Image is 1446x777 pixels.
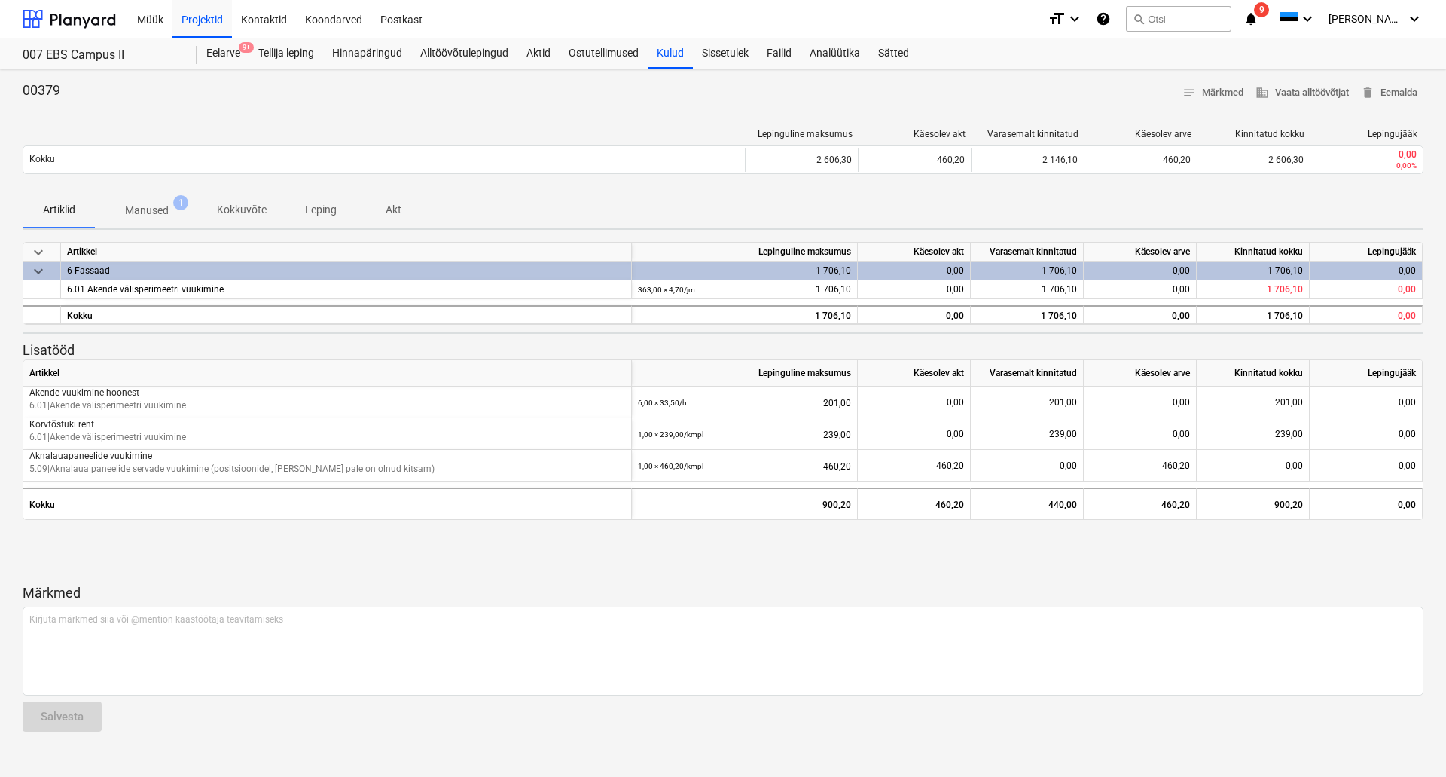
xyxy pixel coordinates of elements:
[1310,262,1423,280] div: 0,00
[303,202,339,218] p: Leping
[1197,243,1310,262] div: Kinnitatud kokku
[1197,360,1310,387] div: Kinnitatud kokku
[858,488,971,519] div: 460,20
[971,387,1084,418] div: 201,00
[752,129,853,139] div: Lepinguline maksumus
[758,38,801,69] div: Failid
[858,305,971,324] div: 0,00
[1197,262,1310,280] div: 1 706,10
[217,202,267,218] p: Kokkuvõte
[29,399,625,412] p: 6.01 | Akende välisperimeetri vuukimine
[858,450,971,482] div: 460,20
[1197,148,1310,172] div: 2 606,30
[173,195,188,210] span: 1
[1267,284,1303,295] span: 1 706,10
[29,418,625,431] p: Korvtõstuki rent
[632,243,858,262] div: Lepinguline maksumus
[1182,84,1243,102] span: Märkmed
[323,38,411,69] a: Hinnapäringud
[638,280,851,299] div: 1 706,10
[249,38,323,69] a: Tellija leping
[1316,280,1416,299] div: 0,00
[1091,129,1191,139] div: Käesolev arve
[1396,161,1417,170] small: 0,00%
[29,463,625,476] p: 5.09 | Aknalaua paneelide servade vuukimine (positsioonidel, [PERSON_NAME] pale on olnud kitsam)
[865,129,966,139] div: Käesolev akt
[1084,387,1197,418] div: 0,00
[971,280,1084,299] div: 1 706,10
[411,38,517,69] a: Alltöövõtulepingud
[23,360,632,387] div: Artikkel
[1203,129,1304,139] div: Kinnitatud kokku
[971,488,1084,519] div: 440,00
[971,243,1084,262] div: Varasemalt kinnitatud
[1249,81,1355,105] button: Vaata alltöövõtjat
[239,42,254,53] span: 9+
[978,129,1078,139] div: Varasemalt kinnitatud
[1255,84,1349,102] span: Vaata alltöövõtjat
[61,305,632,324] div: Kokku
[869,38,918,69] a: Sätted
[1316,307,1416,326] div: 0,00
[858,262,971,280] div: 0,00
[67,265,110,276] span: 6 Fassaad
[648,38,693,69] a: Kulud
[23,584,1423,602] p: Märkmed
[29,431,625,444] p: 6.01 | Akende välisperimeetri vuukimine
[1084,280,1197,299] div: 0,00
[638,450,851,482] div: 460,20
[23,341,1423,359] p: Lisatööd
[1084,262,1197,280] div: 0,00
[638,387,851,419] div: 201,00
[1084,148,1197,172] div: 460,20
[29,450,625,463] p: Aknalauapaneelide vuukimine
[1084,243,1197,262] div: Käesolev arve
[1316,450,1416,482] div: 0,00
[858,280,971,299] div: 0,00
[1197,305,1310,324] div: 1 706,10
[801,38,869,69] a: Analüütika
[1371,705,1446,777] iframe: Chat Widget
[1355,81,1423,105] button: Eemalda
[632,360,858,387] div: Lepinguline maksumus
[23,488,632,519] div: Kokku
[638,418,851,451] div: 239,00
[1084,360,1197,387] div: Käesolev arve
[125,203,169,219] p: Manused
[67,284,224,295] span: 6.01 Akende välisperimeetri vuukimine
[971,360,1084,387] div: Varasemalt kinnitatud
[1310,243,1423,262] div: Lepingujääk
[1316,149,1417,160] div: 0,00
[61,243,632,262] div: Artikkel
[632,262,858,280] div: 1 706,10
[197,38,249,69] div: Eelarve
[638,462,703,470] small: 1,00 × 460,20 / kmpl
[1361,84,1417,102] span: Eemalda
[858,243,971,262] div: Käesolev akt
[1361,86,1374,99] span: delete
[1255,86,1269,99] span: business
[638,399,687,407] small: 6,00 × 33,50 / h
[197,38,249,69] a: Eelarve9+
[1316,387,1416,418] div: 0,00
[693,38,758,69] div: Sissetulek
[375,202,411,218] p: Akt
[517,38,560,69] a: Aktid
[41,202,77,218] p: Artiklid
[858,148,971,172] div: 460,20
[29,387,625,399] p: Akende vuukimine hoonest
[1182,86,1196,99] span: notes
[1316,129,1417,139] div: Lepingujääk
[1197,418,1310,450] div: 239,00
[1084,450,1197,482] div: 460,20
[971,450,1084,482] div: 0,00
[560,38,648,69] div: Ostutellimused
[858,418,971,450] div: 0,00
